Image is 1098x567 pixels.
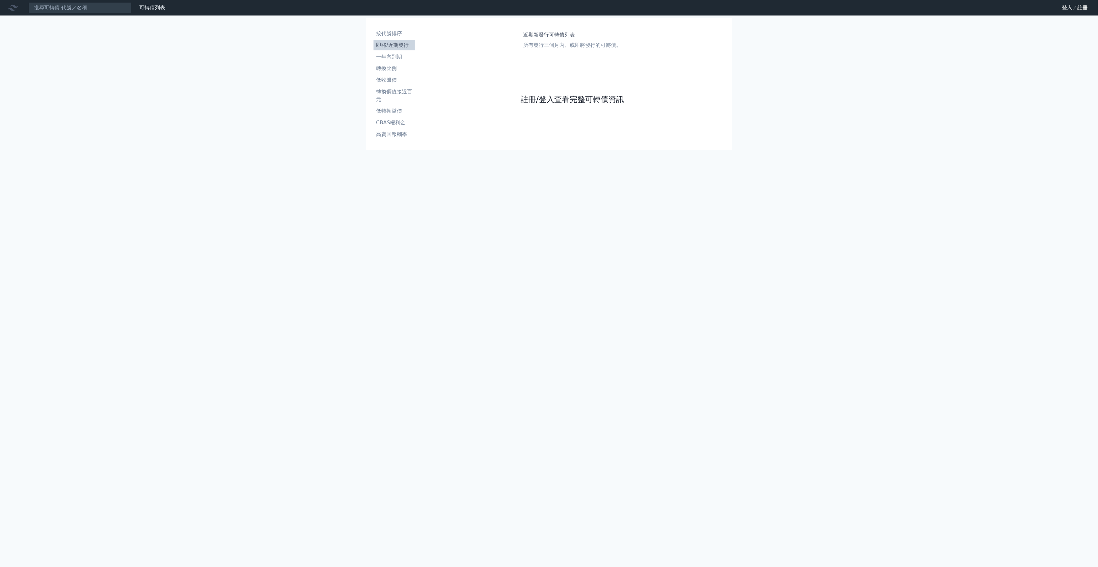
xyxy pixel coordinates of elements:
[374,119,415,127] li: CBAS權利金
[374,30,415,37] li: 按代號排序
[1057,3,1093,13] a: 登入／註冊
[521,94,624,105] a: 註冊/登入查看完整可轉債資訊
[374,75,415,85] a: 低收盤價
[374,88,415,103] li: 轉換價值接近百元
[374,129,415,139] a: 高賣回報酬率
[374,107,415,115] li: 低轉換溢價
[374,28,415,39] a: 按代號排序
[374,63,415,74] a: 轉換比例
[374,53,415,61] li: 一年內到期
[374,52,415,62] a: 一年內到期
[374,118,415,128] a: CBAS權利金
[139,5,165,11] a: 可轉債列表
[374,76,415,84] li: 低收盤價
[374,41,415,49] li: 即將/近期發行
[374,40,415,50] a: 即將/近期發行
[28,2,132,13] input: 搜尋可轉債 代號／名稱
[374,87,415,105] a: 轉換價值接近百元
[374,65,415,72] li: 轉換比例
[523,41,621,49] p: 所有發行三個月內、或即將發行的可轉債。
[374,130,415,138] li: 高賣回報酬率
[523,31,621,39] h1: 近期新發行可轉債列表
[374,106,415,116] a: 低轉換溢價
